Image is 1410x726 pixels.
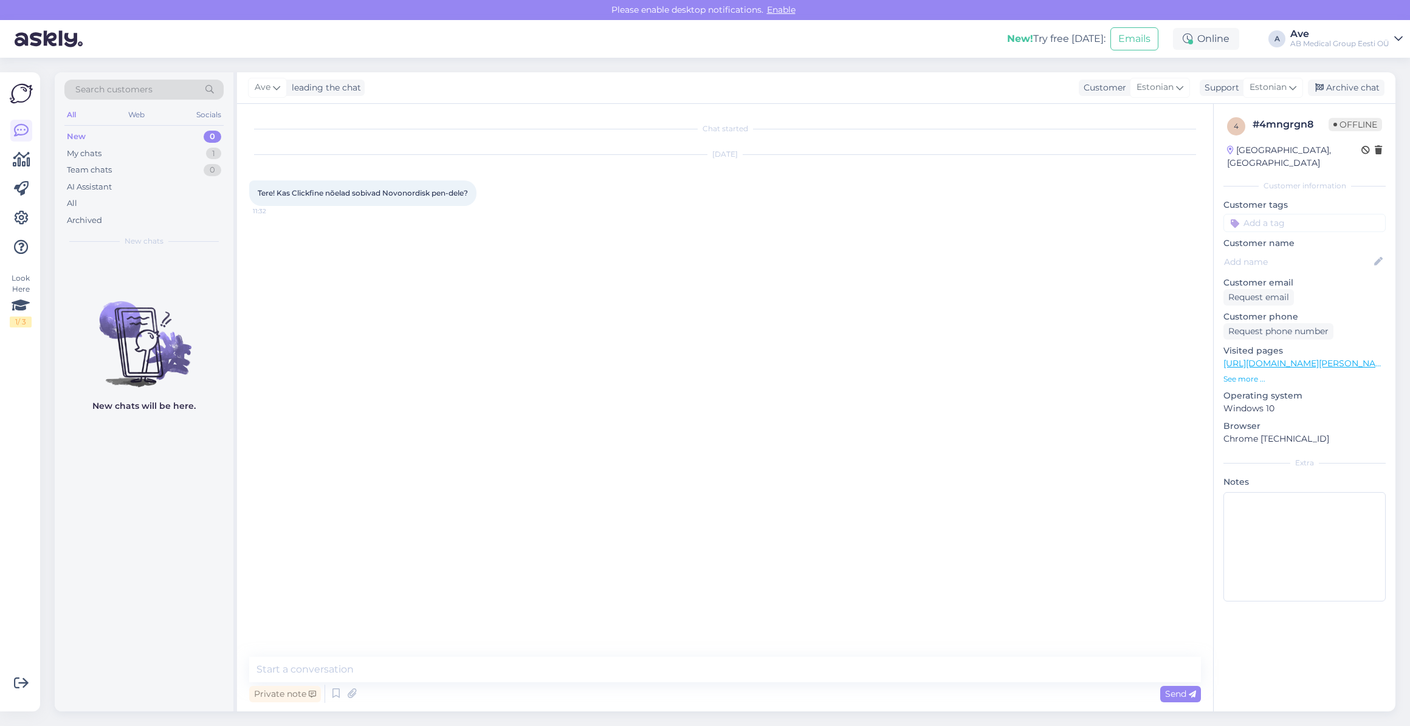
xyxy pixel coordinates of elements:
[92,400,196,413] p: New chats will be here.
[10,317,32,327] div: 1 / 3
[67,164,112,176] div: Team chats
[10,273,32,327] div: Look Here
[258,188,468,197] span: Tere! Kas Clickfine nõelad sobivad Novonordisk pen-dele?
[1227,144,1361,170] div: [GEOGRAPHIC_DATA], [GEOGRAPHIC_DATA]
[287,81,361,94] div: leading the chat
[204,164,221,176] div: 0
[55,279,233,389] img: No chats
[1007,32,1106,46] div: Try free [DATE]:
[249,686,321,702] div: Private note
[67,214,102,227] div: Archived
[194,107,224,123] div: Socials
[1223,402,1386,415] p: Windows 10
[67,197,77,210] div: All
[1079,81,1126,94] div: Customer
[125,236,163,247] span: New chats
[1223,180,1386,191] div: Customer information
[126,107,147,123] div: Web
[1223,433,1386,445] p: Chrome [TECHNICAL_ID]
[1223,420,1386,433] p: Browser
[1250,81,1287,94] span: Estonian
[1224,255,1372,269] input: Add name
[1253,117,1329,132] div: # 4mngrgn8
[1223,358,1391,369] a: [URL][DOMAIN_NAME][PERSON_NAME]
[1223,199,1386,211] p: Customer tags
[1234,122,1239,131] span: 4
[1223,389,1386,402] p: Operating system
[1223,344,1386,357] p: Visited pages
[67,181,112,193] div: AI Assistant
[204,131,221,143] div: 0
[1223,310,1386,323] p: Customer phone
[1200,81,1239,94] div: Support
[67,131,86,143] div: New
[1223,374,1386,385] p: See more ...
[1223,289,1294,306] div: Request email
[1223,276,1386,289] p: Customer email
[249,149,1201,160] div: [DATE]
[64,107,78,123] div: All
[75,83,153,96] span: Search customers
[763,4,799,15] span: Enable
[249,123,1201,134] div: Chat started
[1110,27,1158,50] button: Emails
[255,81,270,94] span: Ave
[1329,118,1382,131] span: Offline
[1223,323,1333,340] div: Request phone number
[253,207,298,216] span: 11:32
[206,148,221,160] div: 1
[1290,29,1389,39] div: Ave
[1290,29,1403,49] a: AveAB Medical Group Eesti OÜ
[1223,457,1386,468] div: Extra
[1007,33,1033,44] b: New!
[1137,81,1174,94] span: Estonian
[1173,28,1239,50] div: Online
[1268,30,1285,47] div: A
[1223,476,1386,488] p: Notes
[1223,214,1386,232] input: Add a tag
[1290,39,1389,49] div: AB Medical Group Eesti OÜ
[67,148,101,160] div: My chats
[10,82,33,105] img: Askly Logo
[1165,688,1196,699] span: Send
[1308,80,1384,96] div: Archive chat
[1223,237,1386,250] p: Customer name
